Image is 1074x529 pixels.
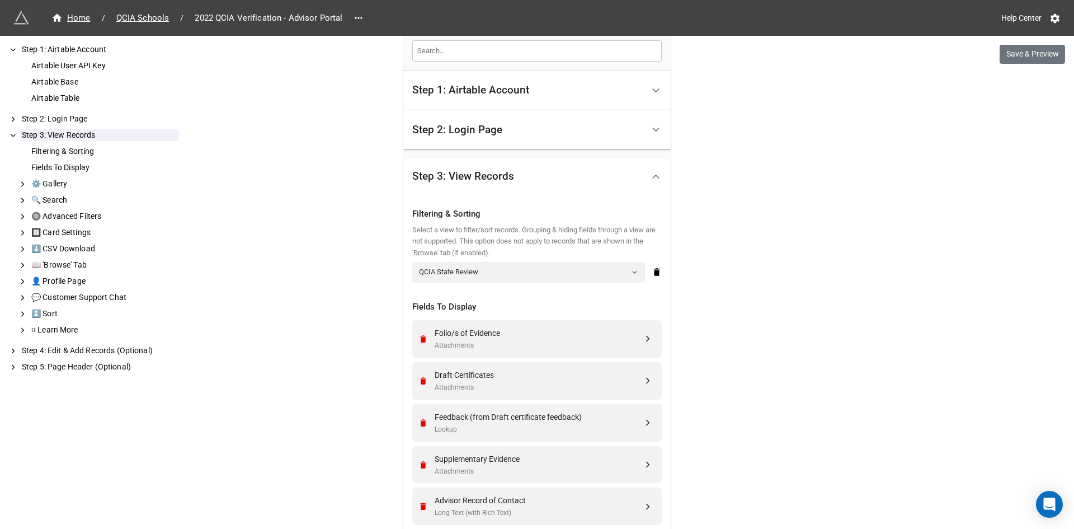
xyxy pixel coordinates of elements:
[435,382,643,393] div: Attachments
[29,92,179,104] div: Airtable Table
[29,146,179,157] div: Filtering & Sorting
[435,494,643,507] div: Advisor Record of Contact
[412,85,529,96] div: Step 1: Airtable Account
[20,361,179,373] div: Step 5: Page Header (Optional)
[412,40,662,62] input: Search...
[435,340,643,351] div: Attachments
[45,11,97,25] a: Home
[188,12,349,25] span: 2022 QCIA Verification - Advisor Portal
[435,508,643,518] div: Long Text (with Rich Text)
[1000,45,1065,64] button: Save & Preview
[435,466,643,477] div: Attachments
[180,12,183,24] li: /
[29,194,179,206] div: 🔍 Search
[13,10,29,26] img: miniextensions-icon.73ae0678.png
[412,208,662,221] div: Filtering & Sorting
[418,418,431,428] a: Remove
[29,227,179,238] div: 🔲 Card Settings
[51,12,91,25] div: Home
[20,44,179,55] div: Step 1: Airtable Account
[29,210,179,222] div: 🔘 Advanced Filters
[29,292,179,303] div: 💬 Customer Support Chat
[412,124,502,135] div: Step 2: Login Page
[435,327,643,339] div: Folio/s of Evidence
[29,162,179,174] div: Fields To Display
[993,8,1049,28] a: Help Center
[418,502,431,511] a: Remove
[20,345,179,357] div: Step 4: Edit & Add Records (Optional)
[45,11,350,25] nav: breadcrumb
[412,224,662,259] div: Select a view to filter/sort records. Grouping & hiding fields through a view are not supported. ...
[29,178,179,190] div: ⚙️ Gallery
[29,308,179,320] div: ↕️ Sort
[29,60,179,72] div: Airtable User API Key
[412,301,662,314] div: Fields To Display
[435,369,643,381] div: Draft Certificates
[20,129,179,141] div: Step 3: View Records
[110,12,176,25] span: QCIA Schools
[29,275,179,287] div: 👤 Profile Page
[20,113,179,125] div: Step 2: Login Page
[403,71,671,110] div: Step 1: Airtable Account
[29,243,179,255] div: ⬇️ CSV Download
[29,76,179,88] div: Airtable Base
[435,411,643,423] div: Feedback (from Draft certificate feedback)
[418,376,431,386] a: Remove
[412,262,645,282] a: QCIA State Review
[403,158,671,194] div: Step 3: View Records
[412,171,514,182] div: Step 3: View Records
[418,334,431,344] a: Remove
[435,424,643,435] div: Lookup
[1036,491,1063,518] div: Open Intercom Messenger
[29,259,179,271] div: 📖 'Browse' Tab
[403,110,671,150] div: Step 2: Login Page
[102,12,105,24] li: /
[435,453,643,465] div: Supplementary Evidence
[418,460,431,470] a: Remove
[110,11,176,25] a: QCIA Schools
[29,324,179,336] div: ⌗ Learn More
